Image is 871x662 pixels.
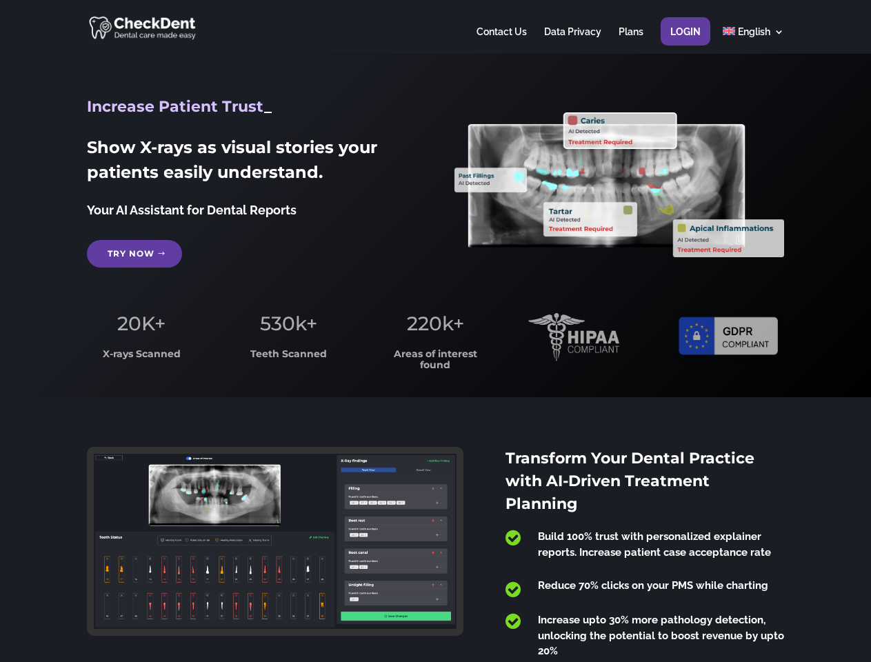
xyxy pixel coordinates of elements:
[538,579,768,592] span: Reduce 70% clicks on your PMS while charting
[381,349,490,377] h3: Areas of interest found
[619,27,643,54] a: Plans
[505,612,521,630] span: 
[477,27,527,54] a: Contact Us
[505,581,521,599] span: 
[89,14,197,41] img: CheckDent AI
[505,449,754,513] span: Transform Your Dental Practice with AI-Driven Treatment Planning
[544,27,601,54] a: Data Privacy
[738,26,770,37] span: English
[87,203,297,217] span: Your AI Assistant for Dental Reports
[538,614,784,657] span: Increase upto 30% more pathology detection, unlocking the potential to boost revenue by upto 20%
[87,240,182,268] a: Try Now
[454,112,783,257] img: X_Ray_annotated
[723,27,784,54] a: English
[260,312,317,335] span: 530k+
[407,312,464,335] span: 220k+
[538,530,771,559] span: Build 100% trust with personalized explainer reports. Increase patient case acceptance rate
[264,97,272,116] span: _
[117,312,166,335] span: 20K+
[670,27,701,54] a: Login
[505,529,521,547] span: 
[87,97,264,116] span: Increase Patient Trust
[87,135,416,192] h2: Show X-rays as visual stories your patients easily understand.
